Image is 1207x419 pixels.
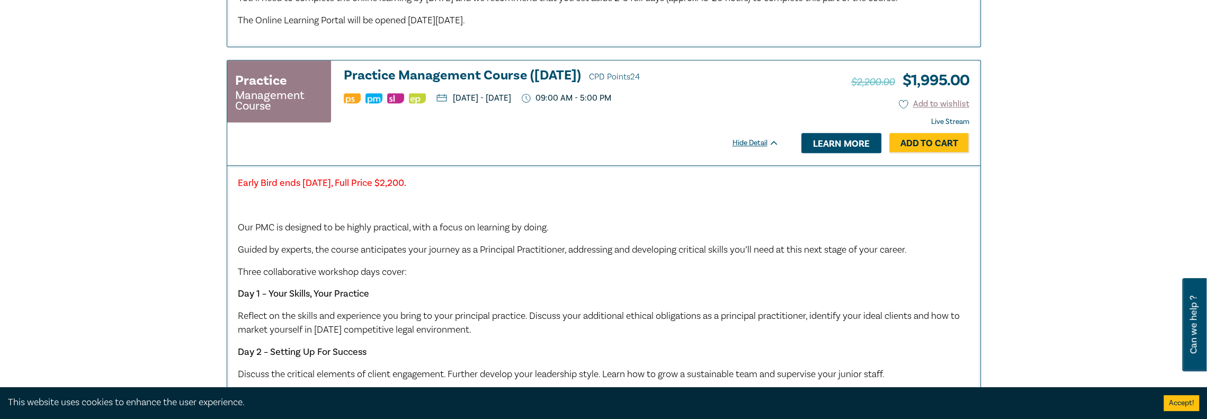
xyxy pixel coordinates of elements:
a: Add to Cart [889,133,969,153]
strong: Live Stream [931,117,969,127]
strong: Day 2 – Setting Up For Success [238,346,366,358]
span: Guided by experts, the course anticipates your journey as a Principal Practitioner, addressing an... [238,244,907,256]
div: Hide Detail [732,138,791,148]
h3: Practice Management Course ([DATE]) [344,68,779,84]
a: Learn more [801,133,881,153]
span: Discuss the critical elements of client engagement. Further develop your leadership style. Learn ... [238,368,884,380]
img: Ethics & Professional Responsibility [409,93,426,103]
p: [DATE] - [DATE] [436,94,511,102]
strong: Day 1 – Your Skills, Your Practice [238,288,369,300]
span: Our PMC is designed to be highly practical, with a focus on learning by doing. [238,221,549,234]
span: CPD Points 24 [589,72,640,82]
span: Can we help ? [1188,284,1199,365]
img: Professional Skills [344,93,361,103]
span: $2,200.00 [851,75,895,89]
h3: Practice [235,71,287,90]
strong: Early Bird ends [DATE], Full Price $2,200. [238,177,406,189]
a: Practice Management Course ([DATE]) CPD Points24 [344,68,779,84]
span: Reflect on the skills and experience you bring to your principal practice. Discuss your additiona... [238,310,960,336]
h3: $ 1,995.00 [851,68,969,93]
img: Practice Management & Business Skills [365,93,382,103]
button: Add to wishlist [899,98,969,110]
p: 09:00 AM - 5:00 PM [522,93,611,103]
div: This website uses cookies to enhance the user experience. [8,396,1148,409]
span: The Online Learning Portal will be opened [DATE][DATE]. [238,14,465,26]
img: Substantive Law [387,93,404,103]
span: Three collaborative workshop days cover: [238,266,407,278]
button: Accept cookies [1164,395,1199,411]
small: Management Course [235,90,323,111]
